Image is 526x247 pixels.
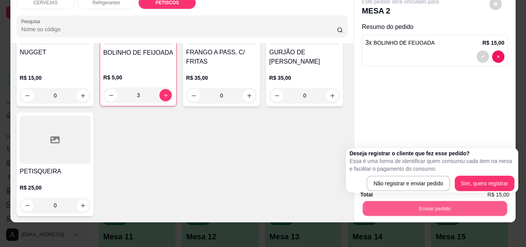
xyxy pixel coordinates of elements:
button: increase-product-quantity [77,199,89,212]
p: MESA 2 [362,5,439,16]
input: Pesquisa [21,25,337,33]
button: increase-product-quantity [243,89,255,102]
button: increase-product-quantity [326,89,338,102]
button: increase-product-quantity [77,89,89,102]
label: Pesquisa [21,18,43,25]
h2: Deseja registrar o cliente que fez esse pedido? [350,150,514,157]
button: decrease-product-quantity [21,89,34,102]
span: R$ 15,00 [487,190,509,199]
p: R$ 35,00 [186,74,257,82]
button: decrease-product-quantity [477,50,489,63]
p: R$ 15,00 [482,39,504,47]
button: decrease-product-quantity [271,89,283,102]
h4: PETISQUEIRA [20,167,90,176]
p: R$ 25,00 [20,184,90,192]
button: decrease-product-quantity [105,89,117,101]
button: decrease-product-quantity [188,89,200,102]
p: Resumo do pedido [362,22,508,32]
p: R$ 5,00 [103,74,173,81]
button: Sim, quero registrar [455,176,514,191]
button: decrease-product-quantity [492,50,504,63]
p: R$ 35,00 [269,74,340,82]
button: Enviar pedido [362,201,507,216]
button: increase-product-quantity [159,89,172,101]
h4: BOLINHO DE FEIJOADA [103,48,173,57]
button: decrease-product-quantity [21,199,34,212]
h4: FRANGO A PASS. C/ FRITAS [186,48,257,66]
p: Essa é uma forma de identificar quem consumiu cada item na mesa e facilitar o pagamento do consumo. [350,157,514,173]
p: R$ 15,00 [20,74,90,82]
p: 3 x [365,38,435,47]
button: Não registrar e enviar pedido [367,176,450,191]
h4: NUGGET [20,48,90,57]
h4: GURJÃO DE [PERSON_NAME] [269,48,340,66]
strong: Total [360,192,373,198]
span: BOLINHO DE FEIJOADA [374,40,435,46]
